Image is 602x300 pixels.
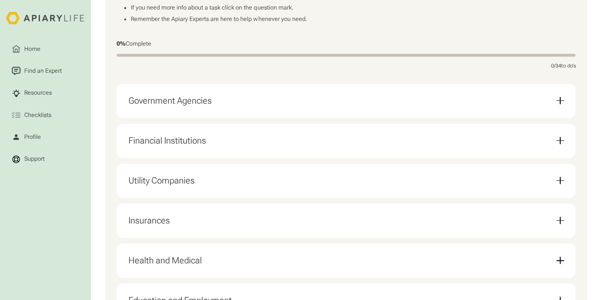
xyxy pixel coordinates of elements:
div: Financial Institutions [128,135,206,146]
div: Utility Companies [128,175,195,186]
div: Government Agencies [128,96,212,106]
span: 34 [555,63,561,69]
div: / to do's [551,63,575,69]
div: Insurances [128,215,170,226]
a: Profile [6,127,84,147]
div: Complete [117,40,575,48]
div: Health and Medical [128,255,202,266]
a: Find an Expert [6,61,84,81]
li: If you need more info about a task click on the question mark. [131,4,575,11]
a: Checklists [6,105,84,126]
div: Home [23,45,42,54]
a: Support [6,149,84,169]
a: Resources [6,83,84,103]
div: Checklists [23,111,53,120]
li: Remember the Apiary Experts are here to help whenever you need. [131,16,575,23]
div: Government Agencies [128,89,564,112]
div: Health and Medical [128,250,564,272]
div: Support [23,155,46,164]
div: Financial Institutions [128,129,564,152]
span: 0 [551,63,553,69]
span: 0% [117,40,126,47]
div: Insurances [128,210,564,232]
a: Home [6,39,84,59]
div: Find an Expert [23,67,63,76]
div: Profile [23,133,42,142]
div: Resources [23,89,53,98]
div: Utility Companies [128,169,564,192]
